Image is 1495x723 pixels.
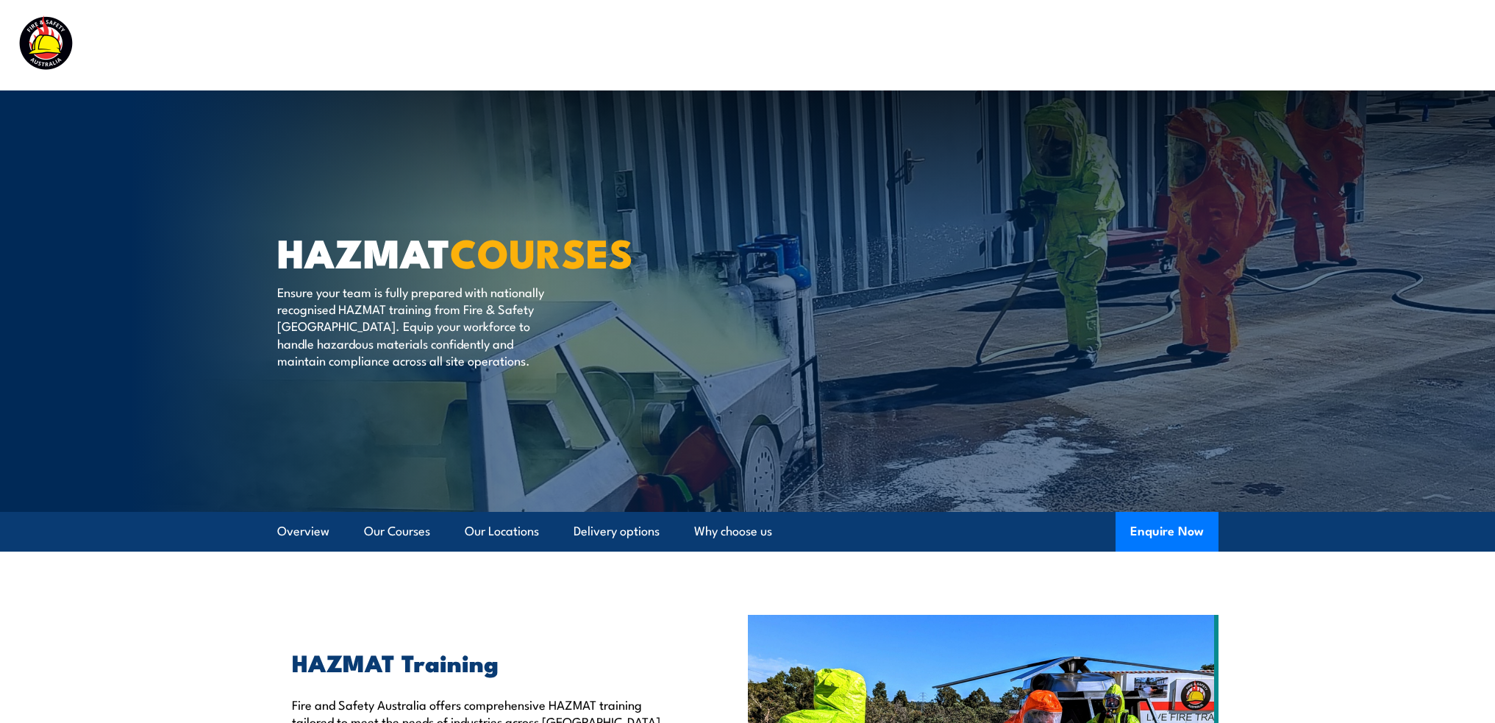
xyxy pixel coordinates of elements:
a: Learner Portal [1264,26,1347,65]
p: Ensure your team is fully prepared with nationally recognised HAZMAT training from Fire & Safety ... [277,283,546,369]
a: Why choose us [694,512,772,551]
a: News [1199,26,1232,65]
a: Our Locations [465,512,539,551]
a: Course Calendar [775,26,873,65]
a: Contact [1380,26,1426,65]
h1: HAZMAT [277,235,641,269]
a: Overview [277,512,329,551]
a: About Us [1113,26,1167,65]
a: Courses [696,26,743,65]
strong: COURSES [450,221,633,282]
a: Emergency Response Services [905,26,1080,65]
a: Delivery options [574,512,660,551]
h2: HAZMAT Training [292,652,680,672]
button: Enquire Now [1116,512,1219,552]
a: Our Courses [364,512,430,551]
